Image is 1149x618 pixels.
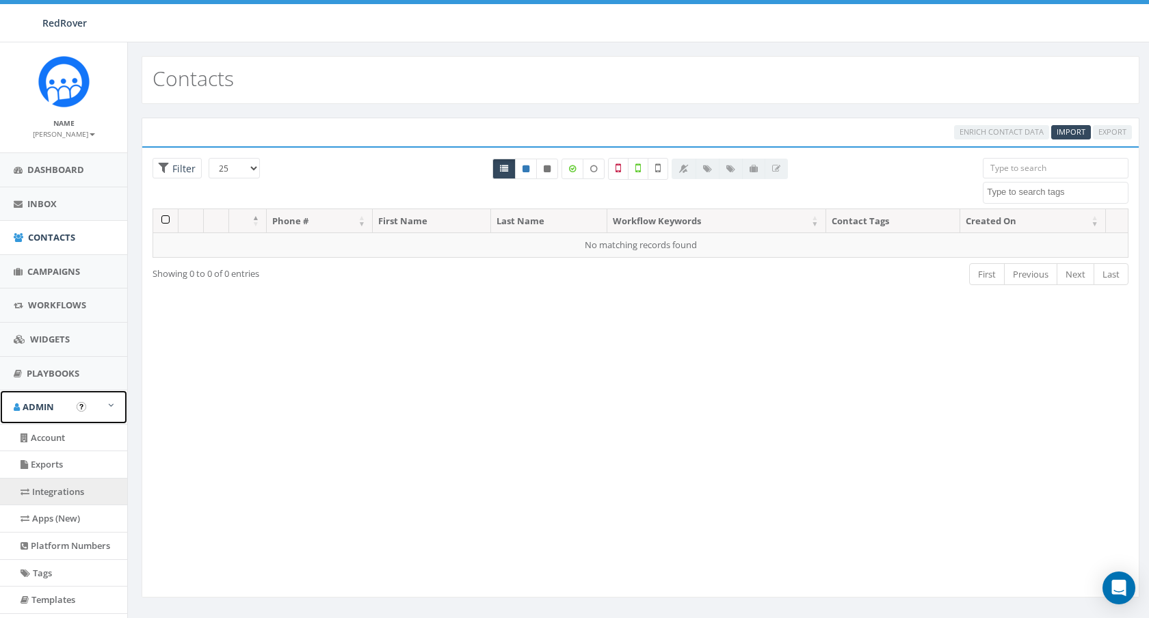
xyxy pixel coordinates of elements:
a: Next [1057,263,1094,286]
th: Last Name [491,209,607,233]
span: Widgets [30,333,70,345]
span: Filter [169,162,196,175]
a: Previous [1004,263,1057,286]
div: Showing 0 to 0 of 0 entries [153,262,547,280]
span: CSV files only [1057,126,1085,137]
button: Open In-App Guide [77,402,86,412]
span: Dashboard [27,163,84,176]
a: First [969,263,1005,286]
a: Last [1094,263,1128,286]
a: Import [1051,125,1091,139]
th: Created On: activate to sort column ascending [960,209,1105,233]
span: Admin [23,401,54,413]
label: Not a Mobile [608,158,629,180]
th: Contact Tags [826,209,961,233]
label: Not Validated [648,158,668,180]
i: This phone number is subscribed and will receive texts. [523,165,529,173]
span: Playbooks [27,367,79,379]
input: Type to search [983,158,1128,178]
th: First Name [373,209,491,233]
span: RedRover [42,16,87,29]
span: Workflows [28,299,86,311]
span: Inbox [27,198,57,210]
a: All contacts [492,159,516,179]
label: Validated [628,158,648,180]
label: Data Enriched [562,159,583,179]
small: [PERSON_NAME] [33,129,95,139]
a: Active [515,159,537,179]
div: Open Intercom Messenger [1102,572,1135,604]
img: Rally_Corp_Icon.png [38,56,90,107]
a: Opted Out [536,159,558,179]
h2: Contacts [153,67,234,90]
span: Campaigns [27,265,80,278]
span: Advance Filter [153,158,202,179]
span: Import [1057,126,1085,137]
th: Workflow Keywords: activate to sort column ascending [607,209,826,233]
td: No matching records found [153,232,1128,257]
label: Data not Enriched [583,159,605,179]
i: This phone number is unsubscribed and has opted-out of all texts. [544,165,551,173]
a: [PERSON_NAME] [33,127,95,139]
span: Contacts [28,231,75,243]
textarea: Search [987,186,1128,198]
th: Phone #: activate to sort column ascending [267,209,373,233]
small: Name [53,118,75,128]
